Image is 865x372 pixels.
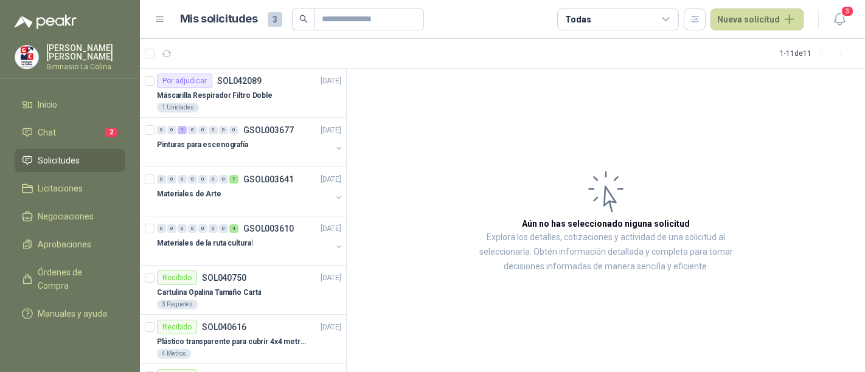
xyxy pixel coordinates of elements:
[229,175,238,184] div: 7
[157,320,197,334] div: Recibido
[841,5,854,17] span: 3
[321,223,341,235] p: [DATE]
[829,9,850,30] button: 3
[157,300,198,309] div: 3 Paquetes
[157,103,199,112] div: 1 Unidades
[219,126,228,134] div: 0
[15,149,125,172] a: Solicitudes
[15,93,125,116] a: Inicio
[243,126,294,134] p: GSOL003677
[15,302,125,325] a: Manuales y ayuda
[140,266,346,315] a: RecibidoSOL040750[DATE] Cartulina Opalina Tamaño Carta3 Paquetes
[38,238,91,251] span: Aprobaciones
[46,44,125,61] p: [PERSON_NAME] [PERSON_NAME]
[188,224,197,233] div: 0
[157,172,344,211] a: 0 0 0 0 0 0 0 7 GSOL003641[DATE] Materiales de Arte
[15,121,125,144] a: Chat2
[140,315,346,364] a: RecibidoSOL040616[DATE] Plástico transparente para cubrir 4x4 metros4 Metros
[15,15,77,29] img: Logo peakr
[15,46,38,69] img: Company Logo
[180,10,258,28] h1: Mis solicitudes
[140,69,346,118] a: Por adjudicarSOL042089[DATE] Máscarilla Respirador Filtro Doble1 Unidades
[157,349,191,359] div: 4 Metros
[38,266,114,292] span: Órdenes de Compra
[167,126,176,134] div: 0
[178,175,187,184] div: 0
[157,221,344,260] a: 0 0 0 0 0 0 0 4 GSOL003610[DATE] Materiales de la ruta cultural
[188,126,197,134] div: 0
[243,224,294,233] p: GSOL003610
[522,217,690,230] h3: Aún no has seleccionado niguna solicitud
[38,98,57,111] span: Inicio
[15,177,125,200] a: Licitaciones
[321,272,341,284] p: [DATE]
[321,75,341,87] p: [DATE]
[178,224,187,233] div: 0
[157,175,166,184] div: 0
[157,126,166,134] div: 0
[157,270,197,285] div: Recibido
[202,274,246,282] p: SOL040750
[198,175,207,184] div: 0
[178,126,187,134] div: 1
[219,175,228,184] div: 0
[167,175,176,184] div: 0
[780,44,850,63] div: 1 - 11 de 11
[321,322,341,333] p: [DATE]
[157,238,252,249] p: Materiales de la ruta cultural
[565,13,591,26] div: Todas
[105,128,118,137] span: 2
[188,175,197,184] div: 0
[710,9,804,30] button: Nueva solicitud
[157,90,273,102] p: Máscarilla Respirador Filtro Doble
[38,307,107,320] span: Manuales y ayuda
[46,63,125,71] p: Gimnasio La Colina
[202,323,246,331] p: SOL040616
[38,154,80,167] span: Solicitudes
[157,74,212,88] div: Por adjudicar
[157,139,248,151] p: Pinturas para escenografía
[157,336,308,348] p: Plástico transparente para cubrir 4x4 metros
[321,174,341,185] p: [DATE]
[157,188,221,200] p: Materiales de Arte
[15,233,125,256] a: Aprobaciones
[229,224,238,233] div: 4
[209,224,218,233] div: 0
[157,123,344,162] a: 0 0 1 0 0 0 0 0 GSOL003677[DATE] Pinturas para escenografía
[15,261,125,297] a: Órdenes de Compra
[38,210,94,223] span: Negociaciones
[209,126,218,134] div: 0
[15,205,125,228] a: Negociaciones
[198,224,207,233] div: 0
[243,175,294,184] p: GSOL003641
[321,125,341,136] p: [DATE]
[157,224,166,233] div: 0
[157,287,261,298] p: Cartulina Opalina Tamaño Carta
[38,182,83,195] span: Licitaciones
[209,175,218,184] div: 0
[167,224,176,233] div: 0
[38,126,56,139] span: Chat
[268,12,282,27] span: 3
[219,224,228,233] div: 0
[468,230,743,274] p: Explora los detalles, cotizaciones y actividad de una solicitud al seleccionarla. Obtén informaci...
[217,77,262,85] p: SOL042089
[229,126,238,134] div: 0
[299,15,308,23] span: search
[198,126,207,134] div: 0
